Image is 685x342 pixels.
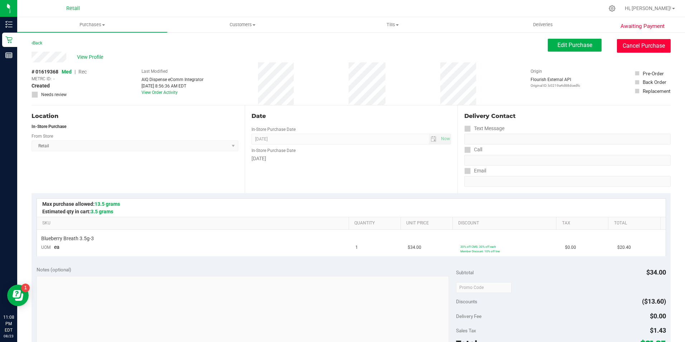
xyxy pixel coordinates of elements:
[66,5,80,11] span: Retail
[464,166,486,176] label: Email
[75,69,76,75] span: |
[41,91,67,98] span: Needs review
[318,22,468,28] span: Tills
[142,76,203,83] div: AIQ Dispense eComm Integrator
[562,220,605,226] a: Tax
[464,155,671,166] input: Format: (999) 999-9999
[32,124,66,129] strong: In-Store Purchase
[464,112,671,120] div: Delivery Contact
[54,244,59,250] span: ea
[456,270,474,275] span: Subtotal
[3,314,14,333] p: 11:08 PM EDT
[408,244,421,251] span: $34.00
[531,83,580,88] p: Original ID: b0219a4d88dcedfc
[37,267,71,272] span: Notes (optional)
[548,39,602,52] button: Edit Purchase
[32,41,42,46] a: Back
[646,269,666,276] span: $34.00
[456,282,512,293] input: Promo Code
[557,42,592,48] span: Edit Purchase
[523,22,562,28] span: Deliveries
[167,17,317,32] a: Customers
[3,333,14,339] p: 08/23
[42,201,120,207] span: Max purchase allowed:
[650,327,666,334] span: $1.43
[17,22,167,28] span: Purchases
[17,17,167,32] a: Purchases
[7,285,29,306] iframe: Resource center
[5,52,13,59] inline-svg: Reports
[142,83,203,89] div: [DATE] 8:56:36 AM EDT
[650,312,666,320] span: $0.00
[32,68,58,76] span: # 01619368
[531,76,580,88] div: Flourish External API
[460,250,500,253] span: Member Discount: 10% off line
[42,220,346,226] a: SKU
[531,68,542,75] label: Origin
[53,76,54,82] span: -
[464,134,671,144] input: Format: (999) 999-9999
[95,201,120,207] span: 13.5 grams
[318,17,468,32] a: Tills
[21,284,30,292] iframe: Resource center unread badge
[32,133,53,139] label: From Store
[41,235,94,242] span: Blueberry Breath 3.5g-3
[42,209,113,214] span: Estimated qty in cart:
[355,244,358,251] span: 1
[252,112,451,120] div: Date
[168,22,317,28] span: Customers
[252,147,296,154] label: In-Store Purchase Date
[252,155,451,162] div: [DATE]
[77,53,106,61] span: View Profile
[643,70,664,77] div: Pre-Order
[642,298,666,305] span: ($13.60)
[565,244,576,251] span: $0.00
[252,126,296,133] label: In-Store Purchase Date
[32,76,52,82] span: METRC ID:
[464,144,482,155] label: Call
[5,21,13,28] inline-svg: Inventory
[643,79,666,86] div: Back Order
[464,123,504,134] label: Text Message
[78,69,87,75] span: Rec
[614,220,657,226] a: Total
[5,36,13,43] inline-svg: Retail
[621,22,665,30] span: Awaiting Payment
[458,220,554,226] a: Discount
[625,5,671,11] span: Hi, [PERSON_NAME]!
[456,328,476,333] span: Sales Tax
[41,245,51,250] span: UOM
[142,90,178,95] a: View Order Activity
[142,68,168,75] label: Last Modified
[406,220,450,226] a: Unit Price
[354,220,398,226] a: Quantity
[456,313,482,319] span: Delivery Fee
[32,82,50,90] span: Created
[91,209,113,214] span: 3.5 grams
[617,244,631,251] span: $20.40
[456,295,477,308] span: Discounts
[468,17,618,32] a: Deliveries
[617,39,671,53] button: Cancel Purchase
[460,245,496,248] span: 30% off CMS: 30% off each
[643,87,670,95] div: Replacement
[62,69,72,75] span: Med
[32,112,238,120] div: Location
[608,5,617,12] div: Manage settings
